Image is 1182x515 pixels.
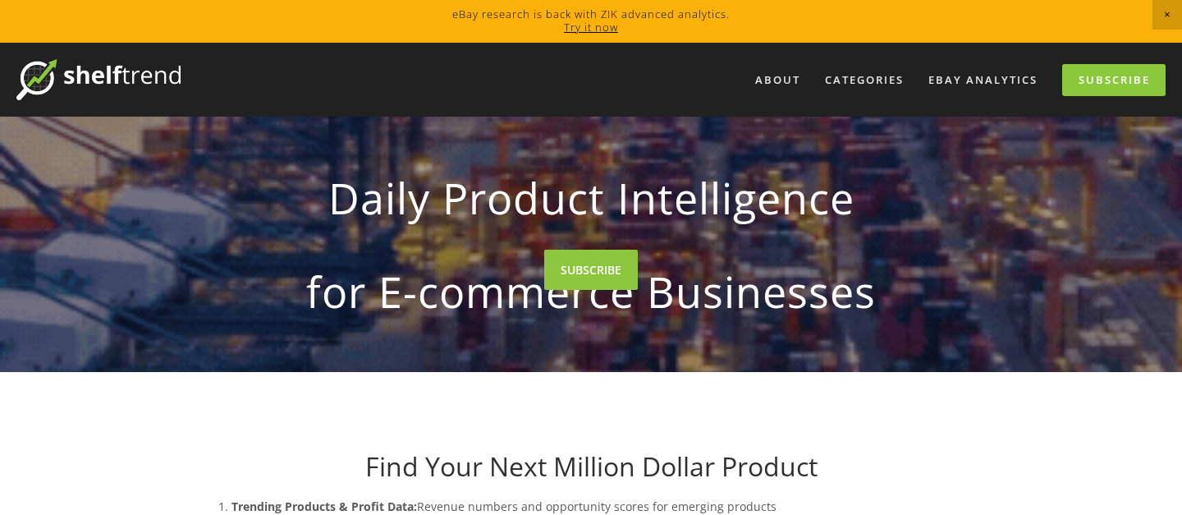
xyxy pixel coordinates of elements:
[231,499,417,514] strong: Trending Products & Profit Data:
[814,67,914,94] div: Categories
[199,451,983,482] h1: Find Your Next Million Dollar Product
[544,250,638,290] a: SUBSCRIBE
[16,59,181,100] img: ShelfTrend
[225,253,957,330] strong: for E-commerce Businesses
[225,159,957,237] strong: Daily Product Intelligence
[1062,64,1166,96] a: Subscribe
[918,67,1048,94] a: eBay Analytics
[744,67,811,94] a: About
[564,20,618,34] a: Try it now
